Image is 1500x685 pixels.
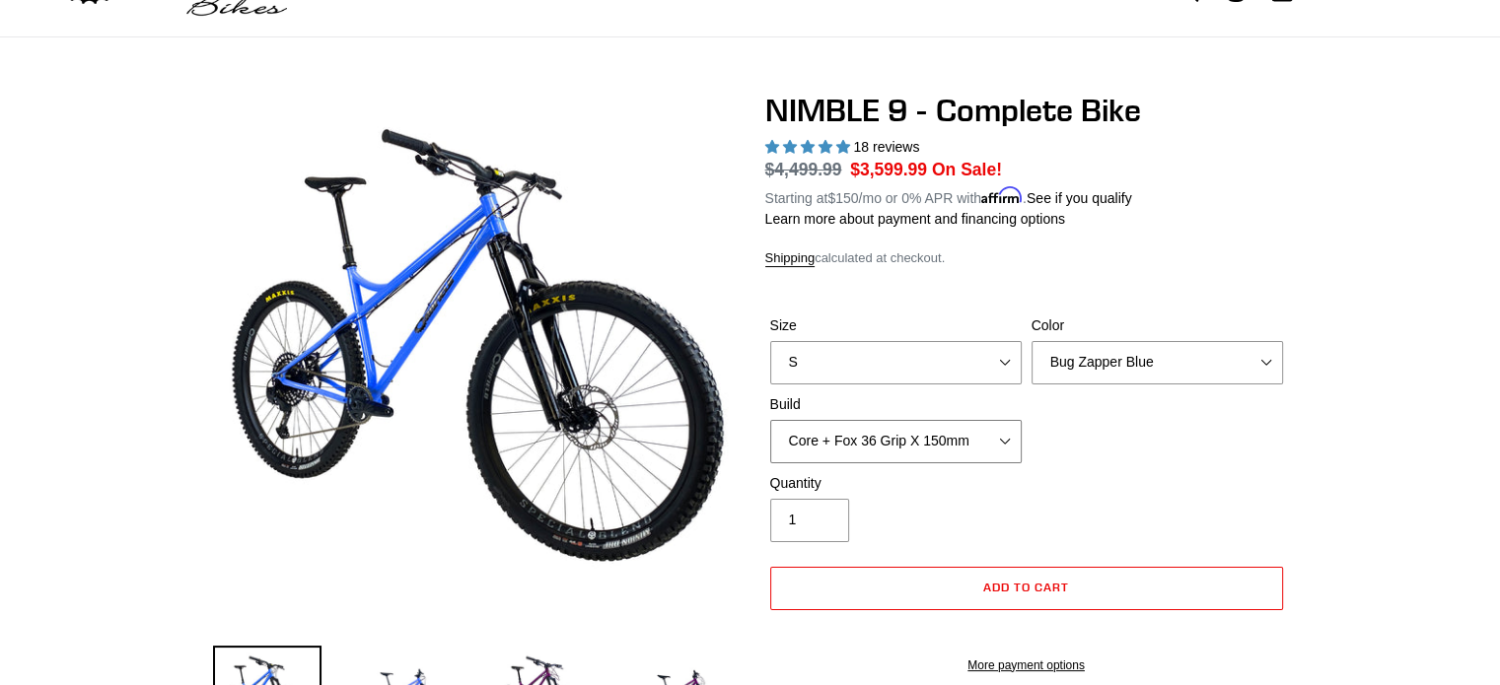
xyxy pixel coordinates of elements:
a: Shipping [765,250,816,267]
a: Learn more about payment and financing options [765,211,1065,227]
a: More payment options [770,656,1283,674]
div: calculated at checkout. [765,248,1288,268]
s: $4,499.99 [765,160,842,179]
label: Color [1032,315,1283,336]
h1: NIMBLE 9 - Complete Bike [765,92,1288,129]
label: Size [770,315,1022,336]
label: Build [770,394,1022,415]
span: Add to cart [983,580,1069,594]
span: 4.89 stars [765,139,854,155]
span: Affirm [981,187,1023,204]
label: Quantity [770,473,1022,494]
span: On Sale! [932,157,1002,182]
button: Add to cart [770,567,1283,610]
span: 18 reviews [853,139,919,155]
a: See if you qualify - Learn more about Affirm Financing (opens in modal) [1027,190,1132,206]
span: $150 [827,190,858,206]
p: Starting at /mo or 0% APR with . [765,183,1132,209]
span: $3,599.99 [850,160,927,179]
